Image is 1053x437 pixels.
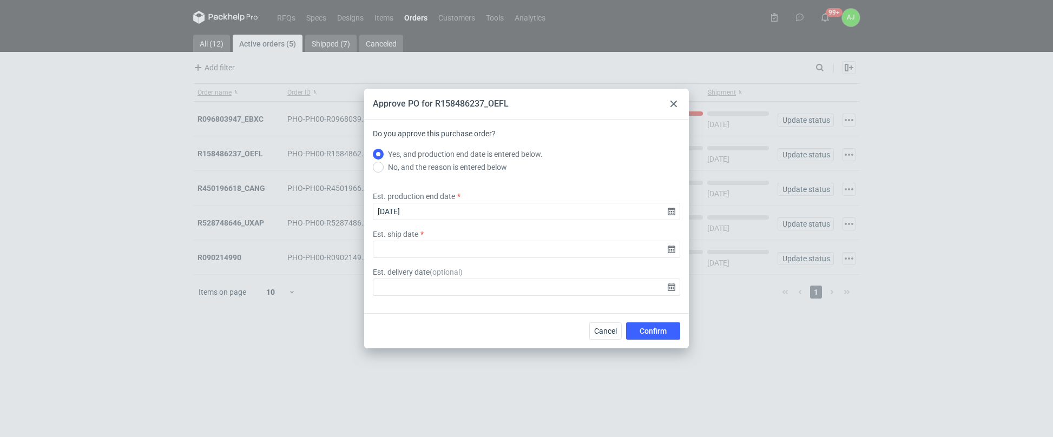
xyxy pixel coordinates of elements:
[626,322,680,340] button: Confirm
[373,267,463,277] label: Est. delivery date
[640,327,667,335] span: Confirm
[430,268,463,276] span: ( optional )
[373,229,418,240] label: Est. ship date
[373,191,455,202] label: Est. production end date
[594,327,617,335] span: Cancel
[373,98,509,110] div: Approve PO for R158486237_OEFL
[589,322,622,340] button: Cancel
[373,128,496,148] label: Do you approve this purchase order?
